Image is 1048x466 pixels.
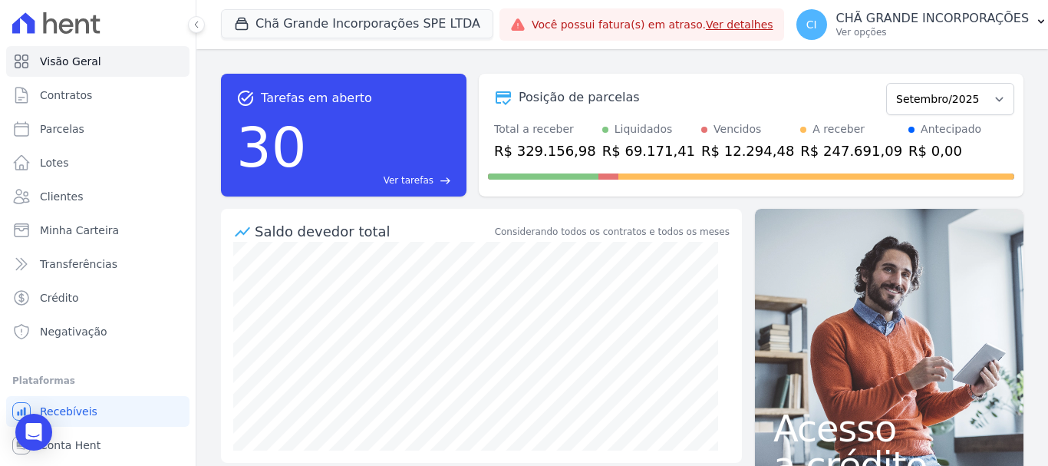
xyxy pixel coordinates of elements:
[440,175,451,187] span: east
[6,46,189,77] a: Visão Geral
[6,283,189,313] a: Crédito
[40,404,97,419] span: Recebíveis
[701,140,794,161] div: R$ 12.294,48
[40,155,69,170] span: Lotes
[800,140,902,161] div: R$ 247.691,09
[261,89,372,107] span: Tarefas em aberto
[706,18,773,31] a: Ver detalhes
[494,121,596,137] div: Total a receber
[255,221,492,242] div: Saldo devedor total
[836,11,1030,26] p: CHÃ GRANDE INCORPORAÇÕES
[713,121,761,137] div: Vencidos
[602,140,695,161] div: R$ 69.171,41
[12,372,183,390] div: Plataformas
[40,223,119,238] span: Minha Carteira
[495,225,730,239] div: Considerando todos os contratos e todos os meses
[6,80,189,111] a: Contratos
[773,410,1005,447] span: Acesso
[40,88,92,103] span: Contratos
[313,174,451,187] a: Ver tarefas east
[236,89,255,107] span: task_alt
[6,396,189,427] a: Recebíveis
[908,140,981,161] div: R$ 0,00
[6,316,189,347] a: Negativação
[6,114,189,144] a: Parcelas
[615,121,673,137] div: Liquidados
[40,189,83,204] span: Clientes
[494,140,596,161] div: R$ 329.156,98
[40,438,101,453] span: Conta Hent
[812,121,865,137] div: A receber
[532,17,773,33] span: Você possui fatura(s) em atraso.
[15,414,52,451] div: Open Intercom Messenger
[40,54,101,69] span: Visão Geral
[221,9,493,38] button: Chã Grande Incorporações SPE LTDA
[806,19,817,30] span: CI
[40,290,79,306] span: Crédito
[921,121,981,137] div: Antecipado
[384,174,433,187] span: Ver tarefas
[40,121,84,137] span: Parcelas
[40,256,117,272] span: Transferências
[519,88,640,107] div: Posição de parcelas
[6,215,189,246] a: Minha Carteira
[6,249,189,279] a: Transferências
[40,324,107,339] span: Negativação
[6,430,189,461] a: Conta Hent
[6,181,189,212] a: Clientes
[236,107,307,187] div: 30
[836,26,1030,38] p: Ver opções
[6,147,189,178] a: Lotes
